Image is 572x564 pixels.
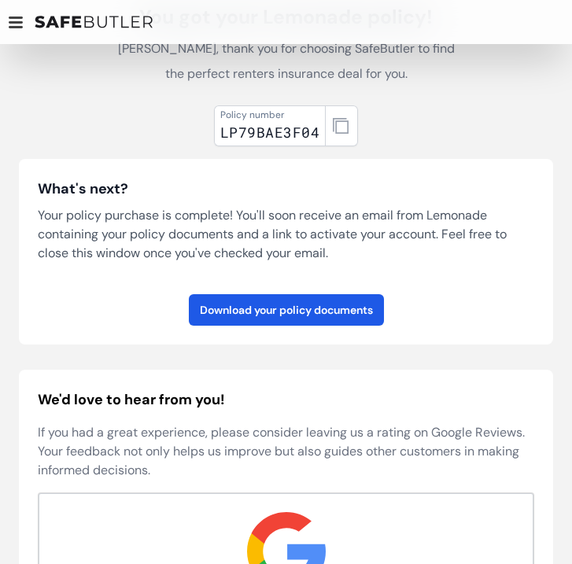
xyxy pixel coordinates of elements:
[38,206,534,263] p: Your policy purchase is complete! You'll soon receive an email from Lemonade containing your poli...
[38,423,534,480] p: If you had a great experience, please consider leaving us a rating on Google Reviews. Your feedba...
[220,109,319,121] div: Policy number
[38,389,534,411] h2: We'd love to hear from you!
[38,178,534,200] h3: What's next?
[35,16,153,28] img: SafeButler Text Logo
[110,36,463,87] p: [PERSON_NAME], thank you for choosing SafeButler to find the perfect renters insurance deal for you.
[189,294,384,326] a: Download your policy documents
[220,121,319,143] div: LP79BAE3F04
